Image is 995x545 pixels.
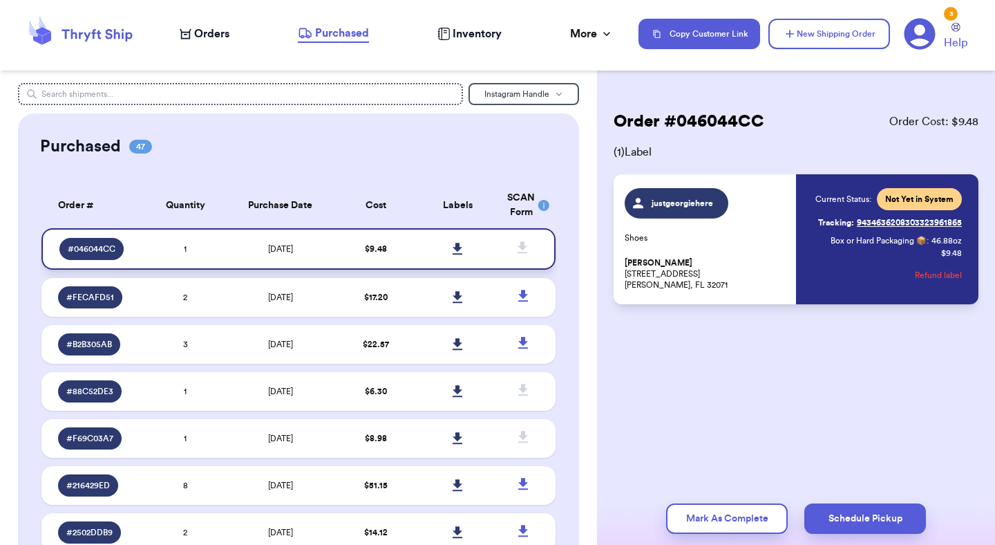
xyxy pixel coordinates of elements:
[804,504,926,534] button: Schedule Pickup
[194,26,229,42] span: Orders
[468,83,579,105] button: Instagram Handle
[625,232,788,243] p: Shoes
[885,194,954,205] span: Not Yet in System
[129,140,152,154] span: 47
[66,386,113,397] span: # 88C52DE3
[650,198,716,209] span: justgeorgiehere
[638,19,760,49] button: Copy Customer Link
[268,434,293,443] span: [DATE]
[365,387,387,396] span: $ 6.30
[268,293,293,302] span: [DATE]
[183,481,188,490] span: 8
[184,245,187,253] span: 1
[363,340,389,349] span: $ 22.57
[66,292,114,303] span: # FECAFD51
[40,136,121,158] h2: Purchased
[66,433,113,444] span: # F69C03A7
[365,245,387,253] span: $ 9.48
[268,340,293,349] span: [DATE]
[625,258,692,268] span: [PERSON_NAME]
[180,26,229,42] a: Orders
[66,480,110,491] span: # 216429ED
[334,183,417,228] th: Cost
[364,481,388,490] span: $ 51.15
[931,235,962,246] span: 46.88 oz
[453,26,502,42] span: Inventory
[927,235,929,246] span: :
[944,23,967,51] a: Help
[570,26,614,42] div: More
[18,83,463,105] input: Search shipments...
[66,527,113,538] span: # 2502DDB9
[227,183,334,228] th: Purchase Date
[818,212,962,234] a: Tracking:9434636208303323961865
[41,183,144,228] th: Order #
[417,183,499,228] th: Labels
[66,339,112,350] span: # B2B305AB
[183,528,187,537] span: 2
[144,183,227,228] th: Quantity
[268,387,293,396] span: [DATE]
[915,260,962,290] button: Refund label
[315,25,369,41] span: Purchased
[184,387,187,396] span: 1
[889,113,978,130] span: Order Cost: $ 9.48
[614,144,978,160] span: ( 1 ) Label
[364,293,388,302] span: $ 17.20
[625,257,788,290] p: [STREET_ADDRESS] [PERSON_NAME], FL 32071
[904,18,936,50] a: 3
[183,340,188,349] span: 3
[818,217,854,228] span: Tracking:
[364,528,388,537] span: $ 14.12
[614,111,764,133] h2: Order # 046044CC
[831,237,927,245] span: Box or Hard Packaging 📦
[815,194,871,205] span: Current Status:
[365,434,387,443] span: $ 8.98
[268,481,293,490] span: [DATE]
[268,245,293,253] span: [DATE]
[68,243,115,255] span: # 046044CC
[507,191,539,220] div: SCAN Form
[941,248,962,259] p: $ 9.48
[184,434,187,443] span: 1
[944,35,967,51] span: Help
[484,90,549,98] span: Instagram Handle
[437,26,502,42] a: Inventory
[183,293,187,302] span: 2
[944,7,958,21] div: 3
[268,528,293,537] span: [DATE]
[768,19,890,49] button: New Shipping Order
[298,25,369,43] a: Purchased
[666,504,788,534] button: Mark As Complete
